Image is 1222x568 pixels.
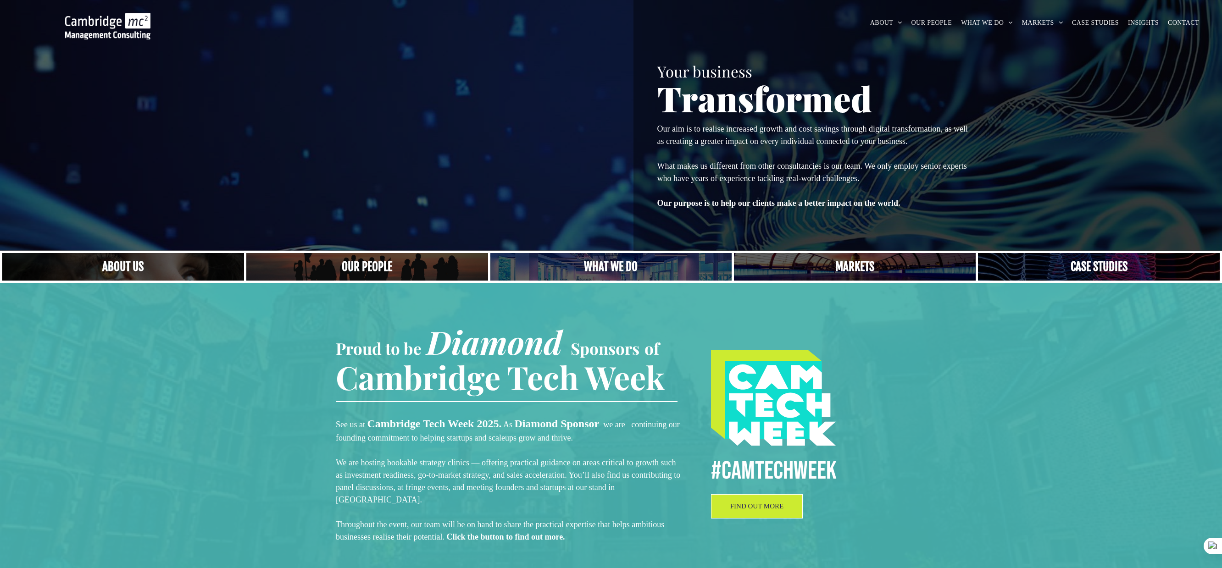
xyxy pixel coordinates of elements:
span: Transformed [657,75,872,121]
span: FIND OUT MORE [730,502,783,510]
span: As [503,420,512,429]
span: Cambridge Tech Week [336,355,665,398]
span: Our aim is to realise increased growth and cost savings through digital transformation, as well a... [657,124,968,146]
span: See us at [336,420,365,429]
span: Diamond [427,320,562,363]
a: WHAT WE DO [956,16,1017,30]
a: MARKETS [1017,16,1067,30]
a: INSIGHTS [1123,16,1163,30]
span: We are hosting bookable strategy clinics — offering practical guidance on areas critical to growt... [336,458,680,504]
strong: Cambridge Tech Week 2025. [367,418,501,430]
span: Your business [657,61,752,81]
span: Sponsors [571,337,639,359]
img: #CAMTECHWEEK logo [711,350,836,446]
a: Close up of woman's face, centered on her eyes [2,253,244,281]
span: Throughout the event, our team will be on hand to share the practical expertise that helps ambiti... [336,520,664,541]
a: FIND OUT MORE [711,494,803,518]
a: CONTACT [1163,16,1204,30]
a: A crowd in silhouette at sunset, on a rise or lookout point [246,253,488,281]
span: What makes us different from other consultancies is our team. We only employ senior experts who h... [657,161,967,183]
span: continuing our founding commitment to helping startups and scaleups grow and thrive. [336,420,680,442]
span: we are [603,420,625,429]
strong: Click the button to find out more. [446,532,565,541]
span: Proud to be [336,337,422,359]
strong: Diamond Sponsor [514,418,599,430]
a: ABOUT [866,16,907,30]
a: CASE STUDIES [1067,16,1123,30]
span: of [644,337,659,359]
span: #CamTECHWEEK [711,456,837,486]
strong: Our purpose is to help our clients make a better impact on the world. [657,199,900,208]
a: OUR PEOPLE [907,16,957,30]
a: A yoga teacher lifting his whole body off the ground in the peacock pose [490,253,732,281]
img: Go to Homepage [65,13,150,39]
